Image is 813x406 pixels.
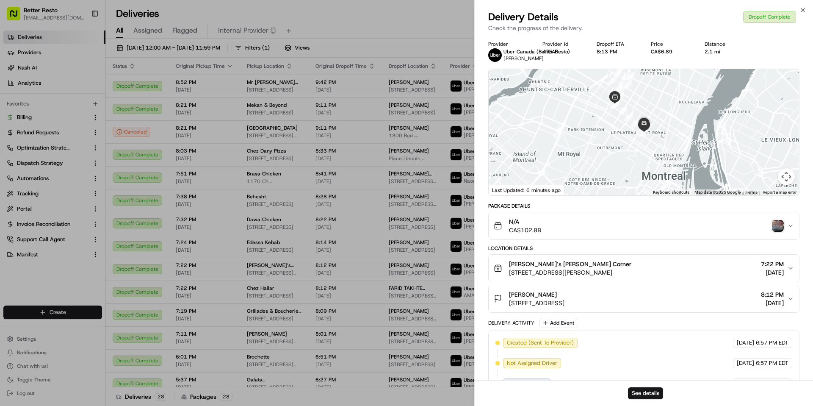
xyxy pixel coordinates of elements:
[509,217,541,226] span: N/A
[694,190,741,195] span: Map data ©2025 Google
[737,339,754,347] span: [DATE]
[778,168,795,185] button: Map camera controls
[624,112,633,121] div: 23
[651,41,691,47] div: Price
[597,41,637,47] div: Dropoff ETA
[488,320,534,326] div: Delivery Activity
[509,226,541,234] span: CA$102.88
[608,86,617,95] div: 7
[503,48,570,55] span: Uber Canada (Better Resto)
[761,268,784,277] span: [DATE]
[705,48,745,55] div: 2.1 mi
[619,75,629,84] div: 11
[488,203,799,209] div: Package Details
[509,290,557,299] span: [PERSON_NAME]
[610,99,619,108] div: 21
[542,48,558,55] button: 47EAE
[542,41,583,47] div: Provider Id
[614,68,623,77] div: 5
[507,359,557,367] span: Not Assigned Driver
[639,128,648,137] div: 30
[622,70,631,79] div: 13
[489,212,799,239] button: N/ACA$102.88photo_proof_of_delivery image
[630,118,640,127] div: 24
[507,339,574,347] span: Created (Sent To Provider)
[491,184,519,195] img: Google
[621,70,630,79] div: 15
[651,48,691,55] div: CA$6.89
[746,190,758,195] a: Terms (opens in new tab)
[507,380,547,387] span: Assigned Driver
[509,299,564,307] span: [STREET_ADDRESS]
[622,80,632,89] div: 17
[756,380,788,387] span: 7:05 PM EDT
[737,380,754,387] span: [DATE]
[488,24,799,32] p: Check the progress of the delivery.
[489,185,564,195] div: Last Updated: 6 minutes ago
[756,359,788,367] span: 6:57 PM EDT
[761,299,784,307] span: [DATE]
[503,55,544,62] span: [PERSON_NAME]
[488,48,502,62] img: uber-new-logo.jpeg
[761,260,784,268] span: 7:22 PM
[489,285,799,312] button: [PERSON_NAME][STREET_ADDRESS]8:12 PM[DATE]
[653,189,689,195] button: Keyboard shortcuts
[616,81,625,90] div: 10
[509,260,631,268] span: [PERSON_NAME]’s [PERSON_NAME] Corner
[613,66,622,75] div: 3
[608,75,617,84] div: 6
[615,92,624,101] div: 18
[618,105,628,114] div: 22
[489,255,799,282] button: [PERSON_NAME]’s [PERSON_NAME] Corner[STREET_ADDRESS][PERSON_NAME]7:22 PM[DATE]
[756,339,788,347] span: 6:57 PM EDT
[488,245,799,252] div: Location Details
[614,86,623,96] div: 9
[763,190,796,195] a: Report a map error
[737,359,754,367] span: [DATE]
[705,41,745,47] div: Distance
[488,10,559,24] span: Delivery Details
[488,41,529,47] div: Provider
[628,387,663,399] button: See details
[597,48,637,55] div: 8:13 PM
[772,220,784,232] img: photo_proof_of_delivery image
[491,184,519,195] a: Open this area in Google Maps (opens a new window)
[625,72,634,81] div: 16
[761,290,784,299] span: 8:12 PM
[539,318,577,328] button: Add Event
[613,86,622,95] div: 8
[509,268,631,277] span: [STREET_ADDRESS][PERSON_NAME]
